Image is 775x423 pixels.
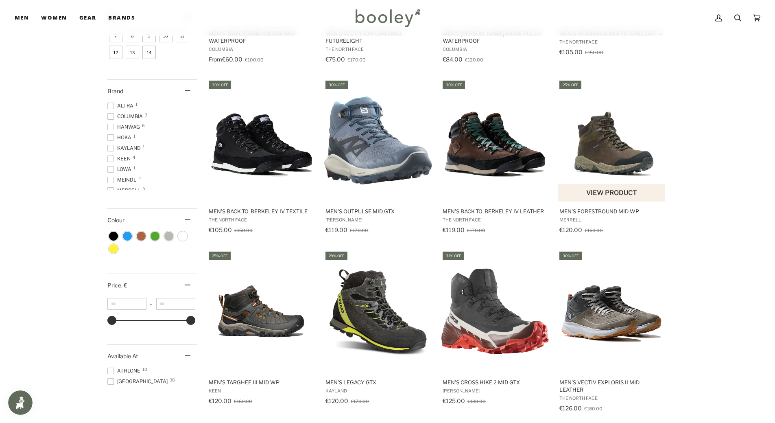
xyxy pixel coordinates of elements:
[209,217,314,223] span: The North Face
[559,226,582,233] span: €120.00
[107,367,143,375] span: Athlone
[109,46,122,59] span: Size: 12
[443,208,548,215] span: Men's Back-to-Berkeley IV Leather
[109,232,118,241] span: Colour: Black
[585,228,603,233] span: €160.00
[443,388,548,394] span: [PERSON_NAME]
[146,301,156,307] span: –
[109,244,118,253] span: Colour: Yellow
[126,46,139,59] span: Size: 13
[142,46,156,59] span: Size: 14
[559,405,582,412] span: €126.00
[443,252,464,260] div: 31% off
[559,395,665,401] span: The North Face
[207,87,315,195] img: The North Face Men's Back-to-Berkeley IV Textile Waterproof TNF Black / TNF White - Booley Galway
[325,397,348,404] span: €120.00
[443,56,463,63] span: €84.00
[325,81,348,89] div: 30% off
[209,30,314,44] span: Men's Trailstorm Ascend Mid Waterproof
[558,184,665,202] button: View product
[324,250,432,414] a: Men's Legacy GTX
[107,88,123,94] span: Brand
[133,166,135,170] span: 1
[151,232,159,241] span: Colour: Green
[443,217,548,223] span: The North Face
[443,81,465,89] div: 30% off
[142,123,145,127] span: 6
[137,232,146,241] span: Colour: Brown
[245,57,264,63] span: €100.00
[467,399,486,404] span: €180.00
[559,217,665,223] span: Merrell
[441,87,549,195] img: The North Face Men's Back-to-Berkeley IV Leather Demitasse Brown / TNF Black - Booley Galway
[558,87,666,195] img: Merrell Men's Forestbound Mid WP Cloudy - Booley Galway
[443,397,465,404] span: €125.00
[79,14,96,22] span: Gear
[467,228,485,233] span: €170.00
[178,232,187,241] span: Colour: White
[325,208,431,215] span: Men's OUTPulse Mid GTX
[107,113,145,120] span: Columbia
[143,145,145,149] span: 1
[558,250,666,414] a: Men's Vectiv Exploris II Mid Leather
[41,14,67,22] span: Women
[325,217,431,223] span: [PERSON_NAME]
[324,257,432,365] img: Kayland Men's Legacy GTX Grey / Lime - Booley Galway
[133,155,135,159] span: 4
[559,252,582,260] div: 30% off
[351,399,369,404] span: €170.00
[107,102,136,110] span: Altra
[441,250,549,414] a: Men's Cross Hike 2 Mid GTX
[465,57,483,63] span: €120.00
[133,134,135,138] span: 1
[558,257,666,365] img: The North Face Men's Vectiv Exploris II Mid Leather New Taupe Green / Asphalt Grey - Booley Galway
[107,155,133,162] span: Keen
[107,176,139,184] span: Meindl
[559,39,665,45] span: The North Face
[350,228,368,233] span: €170.00
[121,282,127,289] span: , €
[209,397,231,404] span: €120.00
[209,81,231,89] div: 30% off
[443,379,548,386] span: Men's Cross Hike 2 Mid GTX
[207,79,315,236] a: Men's Back-to-Berkeley IV Textile
[325,379,431,386] span: Men's Legacy GTX
[325,226,347,233] span: €119.00
[585,50,603,55] span: €150.00
[443,30,548,44] span: Men's [PERSON_NAME] Ridge Plus II Waterproof
[207,250,315,414] a: Men's Targhee III Mid WP
[325,388,431,394] span: Kayland
[584,406,603,412] span: €180.00
[107,378,170,385] span: [GEOGRAPHIC_DATA]
[123,232,132,241] span: Colour: Blue
[325,30,431,44] span: Men's Vectiv Exploris Mid FutureLight
[164,232,173,241] span: Colour: Grey
[107,217,131,224] span: Colour
[222,56,242,63] span: €60.00
[209,388,314,394] span: Keen
[108,14,135,22] span: Brands
[234,399,252,404] span: €160.00
[347,57,366,63] span: €170.00
[324,87,432,195] img: Salomon Men's OUTPulse Mid GTX China Blue / Carbon / Lunar Rock - Booley Galway
[15,14,29,22] span: Men
[142,187,145,191] span: 3
[443,46,548,52] span: Columbia
[325,252,347,260] div: 29% off
[209,252,231,260] div: 25% off
[107,145,143,152] span: Kayland
[443,226,465,233] span: €119.00
[559,208,665,215] span: Men's Forestbound Mid WP
[352,6,423,30] img: Booley
[209,46,314,52] span: Columbia
[107,123,142,131] span: Hanwag
[107,134,134,141] span: Hoka
[8,390,33,415] iframe: Button to open loyalty program pop-up
[558,79,666,236] a: Men's Forestbound Mid WP
[441,79,549,236] a: Men's Back-to-Berkeley IV Leather
[325,56,345,63] span: €75.00
[559,48,583,55] span: €105.00
[135,102,138,106] span: 1
[138,176,141,180] span: 4
[441,257,549,365] img: Salomon Men's Cross Hike 2 Mid GTX Black / Bitter Chocolate / Fiery Red - Booley Galway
